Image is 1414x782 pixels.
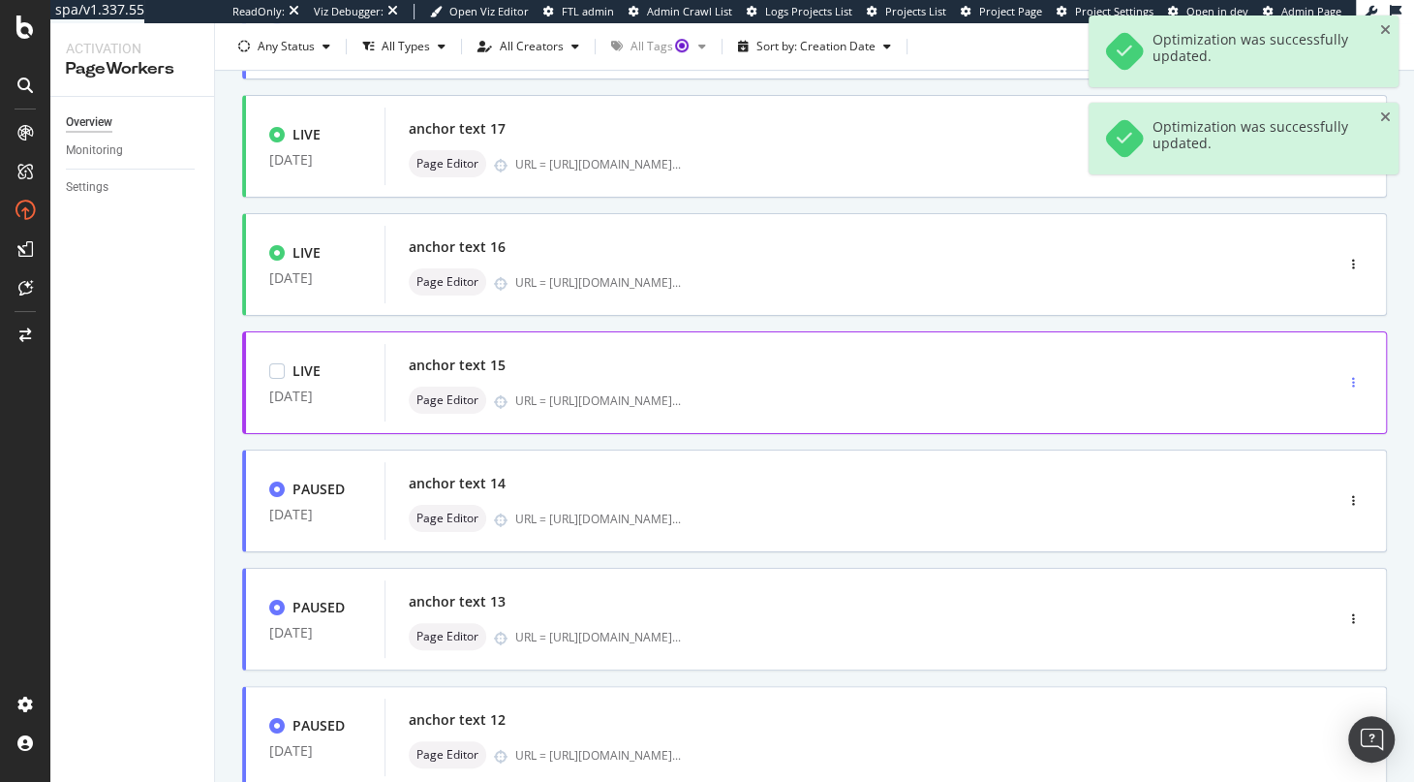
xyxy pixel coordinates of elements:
[673,37,691,54] div: Tooltip anchor
[747,4,852,19] a: Logs Projects List
[1057,4,1153,19] a: Project Settings
[382,41,430,52] div: All Types
[672,156,681,172] span: ...
[409,119,506,139] div: anchor text 17
[416,631,478,642] span: Page Editor
[269,389,361,404] div: [DATE]
[885,4,946,18] span: Projects List
[416,394,478,406] span: Page Editor
[416,158,478,170] span: Page Editor
[409,268,486,296] div: neutral label
[66,112,112,133] div: Overview
[66,58,199,80] div: PageWorkers
[416,276,478,288] span: Page Editor
[515,747,681,764] div: URL = [URL][DOMAIN_NAME]
[515,274,681,291] div: URL = [URL][DOMAIN_NAME]
[292,598,345,617] div: PAUSED
[470,31,587,62] button: All Creators
[416,513,478,524] span: Page Editor
[66,141,200,161] a: Monitoring
[1348,716,1395,763] div: Open Intercom Messenger
[543,4,614,19] a: FTL admin
[269,270,361,286] div: [DATE]
[66,39,199,58] div: Activation
[292,243,321,263] div: LIVE
[409,741,486,768] div: neutral label
[672,747,681,764] span: ...
[66,112,200,133] a: Overview
[1380,110,1391,124] div: close toast
[515,156,681,172] div: URL = [URL][DOMAIN_NAME]
[269,625,361,641] div: [DATE]
[867,4,946,19] a: Projects List
[231,31,338,62] button: Any Status
[409,150,486,177] div: neutral label
[292,361,321,381] div: LIVE
[630,41,691,52] div: All Tags
[269,507,361,522] div: [DATE]
[515,392,681,409] div: URL = [URL][DOMAIN_NAME]
[756,41,876,52] div: Sort by: Creation Date
[66,177,200,198] a: Settings
[672,274,681,291] span: ...
[292,125,321,144] div: LIVE
[672,629,681,645] span: ...
[1153,118,1364,159] div: Optimization was successfully updated.
[979,4,1042,18] span: Project Page
[1281,4,1341,18] span: Admin Page
[409,237,506,257] div: anchor text 16
[409,623,486,650] div: neutral label
[292,716,345,735] div: PAUSED
[1168,4,1248,19] a: Open in dev
[416,749,478,761] span: Page Editor
[603,31,714,62] button: All TagsTooltip anchor
[409,710,506,730] div: anchor text 12
[647,4,732,18] span: Admin Crawl List
[1380,23,1391,37] div: close toast
[730,31,899,62] button: Sort by: Creation Date
[409,592,506,611] div: anchor text 13
[314,4,384,19] div: Viz Debugger:
[430,4,529,19] a: Open Viz Editor
[258,41,315,52] div: Any Status
[515,629,681,645] div: URL = [URL][DOMAIN_NAME]
[562,4,614,18] span: FTL admin
[66,141,123,161] div: Monitoring
[354,31,453,62] button: All Types
[409,356,506,375] div: anchor text 15
[409,387,486,414] div: neutral label
[269,743,361,759] div: [DATE]
[961,4,1042,19] a: Project Page
[1186,4,1248,18] span: Open in dev
[1263,4,1341,19] a: Admin Page
[66,177,108,198] div: Settings
[500,41,564,52] div: All Creators
[269,152,361,168] div: [DATE]
[409,474,506,493] div: anchor text 14
[765,4,852,18] span: Logs Projects List
[1075,4,1153,18] span: Project Settings
[232,4,285,19] div: ReadOnly:
[292,480,345,499] div: PAUSED
[672,511,681,527] span: ...
[449,4,529,18] span: Open Viz Editor
[672,392,681,409] span: ...
[1153,31,1364,72] div: Optimization was successfully updated.
[515,511,681,527] div: URL = [URL][DOMAIN_NAME]
[629,4,732,19] a: Admin Crawl List
[409,505,486,532] div: neutral label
